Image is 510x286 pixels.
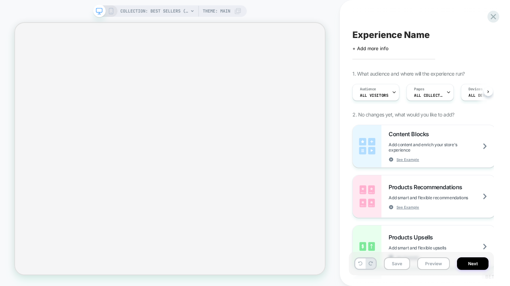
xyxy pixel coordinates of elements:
span: Devices [468,87,482,92]
span: 2. No changes yet, what would you like to add? [352,111,454,118]
span: Audience [360,87,376,92]
button: Next [457,257,489,270]
span: See Example [396,157,419,162]
span: Add smart and flexible recommendations [389,195,486,200]
span: ALL DEVICES [468,93,494,98]
span: 1. What audience and where will the experience run? [352,71,465,77]
span: Theme: MAIN [203,5,230,17]
span: Products Upsells [389,234,436,241]
span: All Visitors [360,93,388,98]
span: See Example [396,205,419,210]
span: + Add more info [352,46,388,51]
span: Pages [414,87,424,92]
span: COLLECTION: Best Sellers (Category) [120,5,188,17]
button: Save [384,257,410,270]
span: Experience Name [352,29,429,40]
span: Add content and enrich your store's experience [389,142,495,153]
button: Preview [417,257,450,270]
span: Add smart and flexible upsells [389,245,464,251]
span: Products Recommendations [389,183,466,191]
span: ALL COLLECTIONS [414,93,443,98]
span: Content Blocks [389,130,432,138]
